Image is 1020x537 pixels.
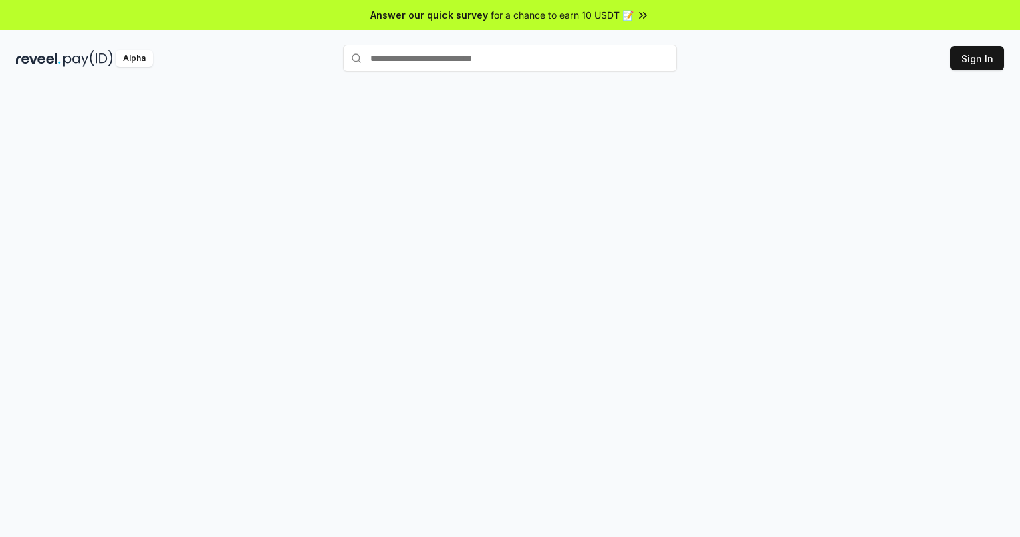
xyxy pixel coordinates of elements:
button: Sign In [950,46,1004,70]
img: reveel_dark [16,50,61,67]
div: Alpha [116,50,153,67]
span: Answer our quick survey [370,8,488,22]
img: pay_id [63,50,113,67]
span: for a chance to earn 10 USDT 📝 [491,8,634,22]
